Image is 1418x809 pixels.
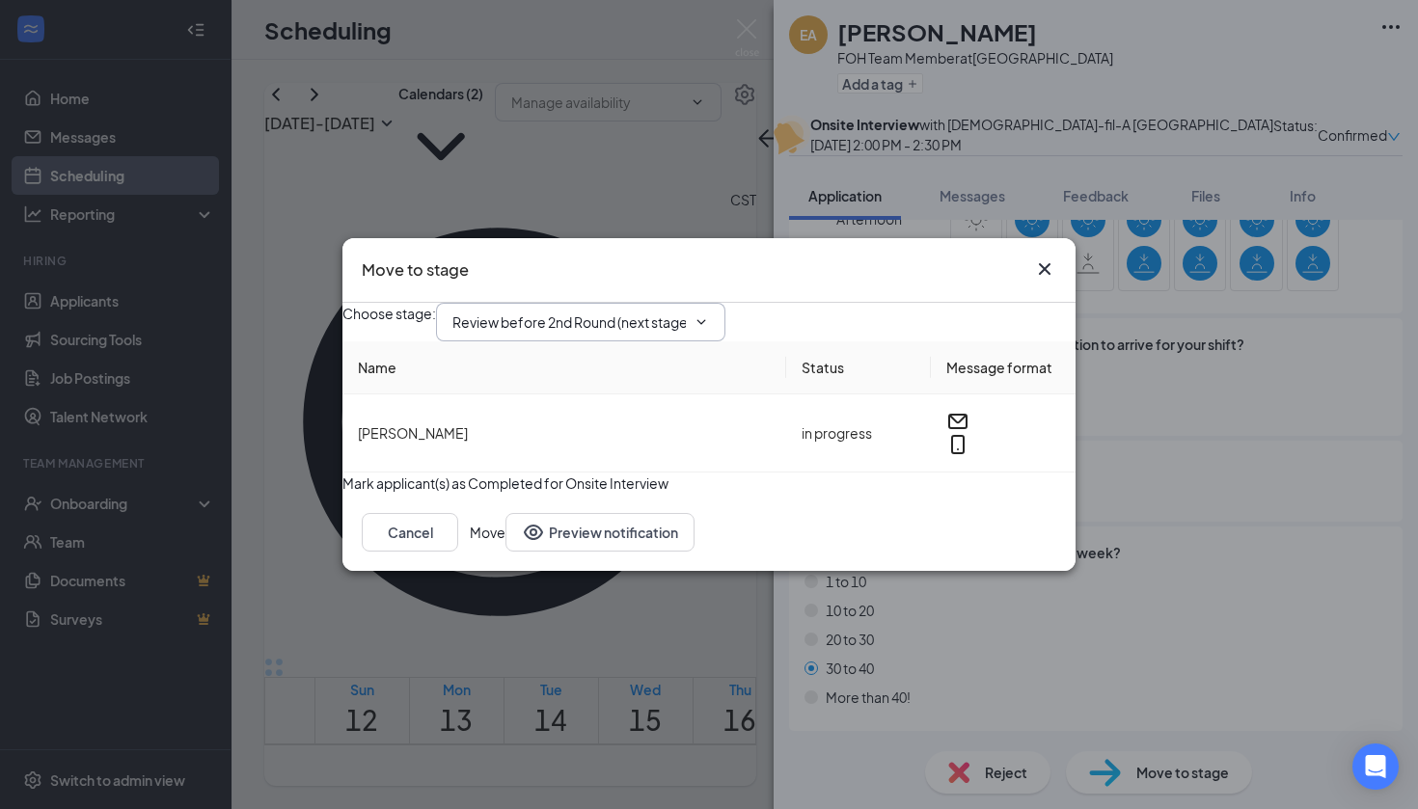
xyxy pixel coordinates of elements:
[342,303,436,341] span: Choose stage :
[694,314,709,330] svg: ChevronDown
[786,341,931,394] th: Status
[786,394,931,472] td: in progress
[522,521,545,544] svg: Eye
[358,424,468,442] span: [PERSON_NAME]
[1033,257,1056,281] svg: Cross
[946,410,969,433] svg: Email
[946,433,969,456] svg: MobileSms
[362,257,469,283] h3: Move to stage
[342,341,786,394] th: Name
[931,341,1076,394] th: Message format
[342,472,668,494] span: Mark applicant(s) as Completed for Onsite Interview
[505,513,695,552] button: Preview notificationEye
[1033,257,1056,281] button: Close
[470,513,505,552] button: Move
[362,513,458,552] button: Cancel
[1352,743,1399,790] div: Open Intercom Messenger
